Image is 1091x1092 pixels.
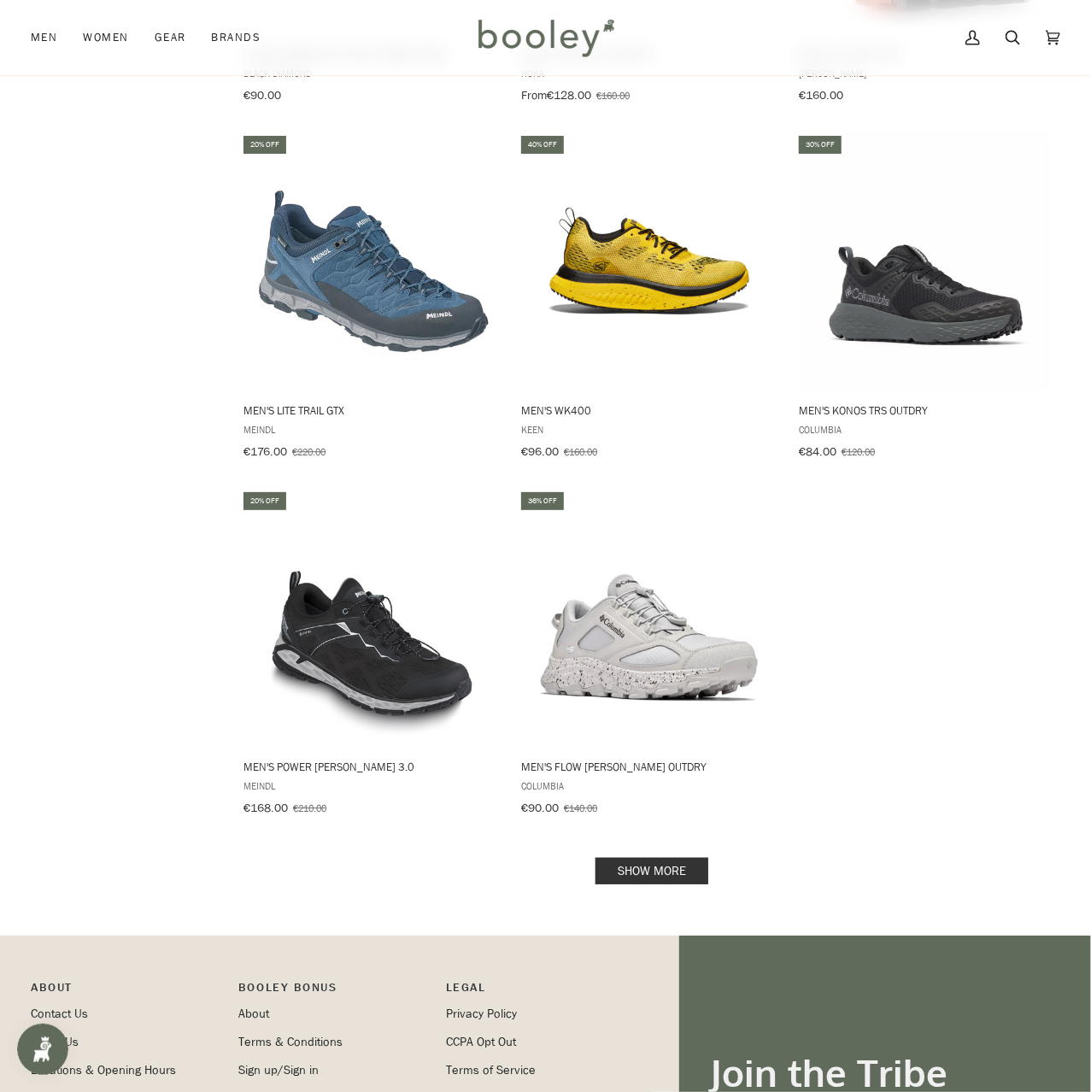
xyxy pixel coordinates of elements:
[243,402,499,418] span: Men's Lite Trail GTX
[243,133,500,390] img: Meindl Men's Lite Trail GTX Marine - Booley Galway
[31,1062,176,1078] a: Locations & Opening Hours
[519,133,779,465] a: Men's WK400
[521,759,777,774] span: Men's Flow [PERSON_NAME] OutDry
[31,29,57,46] span: Men
[521,87,547,103] span: From
[243,422,499,437] span: Meindl
[521,402,777,418] span: Men's WK400
[238,1062,319,1078] a: Sign up/Sign in
[446,1034,516,1050] a: CCPA Opt Out
[596,88,630,103] span: €160.00
[471,13,620,62] img: Booley
[798,133,1054,390] img: Columbia Men's Konos TRS OutDry Black / Grill - Booley Galway
[564,801,597,815] span: €140.00
[243,87,281,103] span: €90.00
[799,87,843,103] span: €160.00
[243,863,1060,879] div: Pagination
[521,443,559,460] span: €96.00
[292,444,326,459] span: €220.00
[238,1006,269,1022] a: About
[241,133,502,465] a: Men's Lite Trail GTX
[155,29,186,46] span: Gear
[799,443,836,460] span: €84.00
[83,29,128,46] span: Women
[17,1024,68,1075] iframe: Button to open loyalty program pop-up
[31,978,221,1005] p: Pipeline_Footer Main
[521,422,777,437] span: Keen
[842,444,875,459] span: €120.00
[521,136,564,154] div: 40% off
[243,778,499,793] span: Meindl
[799,422,1054,437] span: Columbia
[521,800,559,816] span: €90.00
[521,492,564,510] div: 36% off
[521,133,777,390] img: Keen Men's WK400 Keen Yellow / Black - Booley Galway
[521,778,777,793] span: Columbia
[446,978,636,1005] p: Pipeline_Footer Sub
[243,136,286,154] div: 20% off
[799,136,842,154] div: 30% off
[564,444,597,459] span: €160.00
[243,492,286,510] div: 20% off
[796,133,1057,465] a: Men's Konos TRS OutDry
[243,490,500,746] img: Meindl Men's Power Walker 3.0 Black / Silver - Booley Galway
[243,800,288,816] span: €168.00
[243,759,499,774] span: Men's Power [PERSON_NAME] 3.0
[238,978,429,1005] p: Booley Bonus
[31,1006,88,1022] a: Contact Us
[595,858,708,884] a: Show more
[799,402,1054,418] span: Men's Konos TRS OutDry
[293,801,326,815] span: €210.00
[519,490,779,821] a: Men's Flow Morrison OutDry
[446,1006,517,1022] a: Privacy Policy
[547,87,591,103] span: €128.00
[521,490,777,746] img: Columbia Men's Flow Morrison OutDry Slate Grey / Black - Booley Galway
[238,1034,343,1050] a: Terms & Conditions
[211,29,261,46] span: Brands
[241,490,502,821] a: Men's Power Walker 3.0
[446,1062,536,1078] a: Terms of Service
[243,443,287,460] span: €176.00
